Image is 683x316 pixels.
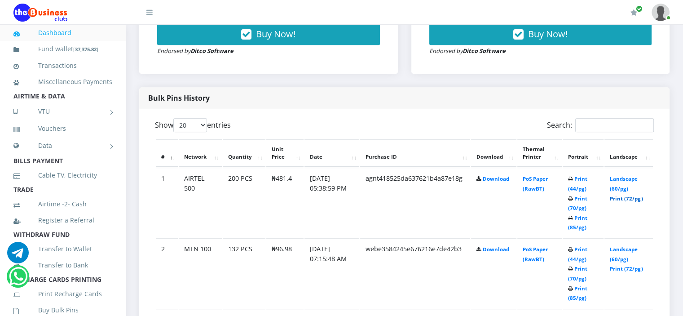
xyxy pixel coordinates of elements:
a: Print (72/pg) [610,265,643,272]
small: Endorsed by [429,47,506,55]
button: Buy Now! [429,23,652,45]
a: Fund wallet[37,375.82] [13,39,112,60]
a: Print (44/pg) [568,175,587,192]
a: Transfer to Wallet [13,239,112,259]
select: Showentries [173,118,207,132]
th: Purchase ID: activate to sort column ascending [360,139,470,167]
a: Cable TV, Electricity [13,165,112,186]
button: Buy Now! [157,23,380,45]
a: Print (72/pg) [610,195,643,202]
td: 2 [156,238,178,308]
span: Buy Now! [528,28,568,40]
th: Unit Price: activate to sort column ascending [266,139,304,167]
a: Register a Referral [13,210,112,231]
th: Portrait: activate to sort column ascending [563,139,604,167]
th: Date: activate to sort column ascending [304,139,359,167]
th: Network: activate to sort column ascending [179,139,222,167]
a: Chat for support [7,249,29,263]
th: Thermal Printer: activate to sort column ascending [517,139,562,167]
input: Search: [575,118,654,132]
a: Miscellaneous Payments [13,71,112,92]
td: ₦481.4 [266,168,304,237]
th: #: activate to sort column descending [156,139,178,167]
label: Show entries [155,118,231,132]
small: Endorsed by [157,47,234,55]
b: 37,375.82 [75,46,97,53]
a: Print (70/pg) [568,265,587,282]
td: MTN 100 [179,238,222,308]
label: Search: [547,118,654,132]
small: [ ] [73,46,98,53]
strong: Bulk Pins History [148,93,210,103]
a: Download [483,246,509,253]
a: Download [483,175,509,182]
a: PoS Paper (RawBT) [523,175,548,192]
a: VTU [13,100,112,123]
td: [DATE] 05:38:59 PM [304,168,359,237]
a: Print (70/pg) [568,195,587,212]
strong: Ditco Software [463,47,506,55]
a: Print Recharge Cards [13,284,112,304]
strong: Ditco Software [190,47,234,55]
a: Print (85/pg) [568,285,587,302]
a: PoS Paper (RawBT) [523,246,548,263]
a: Landscape (60/pg) [610,246,638,263]
i: Renew/Upgrade Subscription [630,9,637,16]
td: agnt418525da637621b4a87e18g [360,168,470,237]
img: User [652,4,670,21]
a: Transfer to Bank [13,255,112,276]
td: 200 PCS [223,168,265,237]
a: Airtime -2- Cash [13,194,112,214]
a: Chat for support [9,272,27,287]
span: Buy Now! [256,28,295,40]
td: 132 PCS [223,238,265,308]
a: Data [13,134,112,157]
th: Landscape: activate to sort column ascending [604,139,653,167]
a: Vouchers [13,118,112,139]
td: ₦96.98 [266,238,304,308]
a: Print (85/pg) [568,214,587,231]
a: Dashboard [13,22,112,43]
img: Logo [13,4,67,22]
a: Transactions [13,55,112,76]
th: Quantity: activate to sort column ascending [223,139,265,167]
span: Renew/Upgrade Subscription [636,5,643,12]
td: 1 [156,168,178,237]
td: webe3584245e676216e7de42b3 [360,238,470,308]
th: Download: activate to sort column ascending [471,139,516,167]
a: Print (44/pg) [568,246,587,263]
td: [DATE] 07:15:48 AM [304,238,359,308]
td: AIRTEL 500 [179,168,222,237]
a: Landscape (60/pg) [610,175,638,192]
